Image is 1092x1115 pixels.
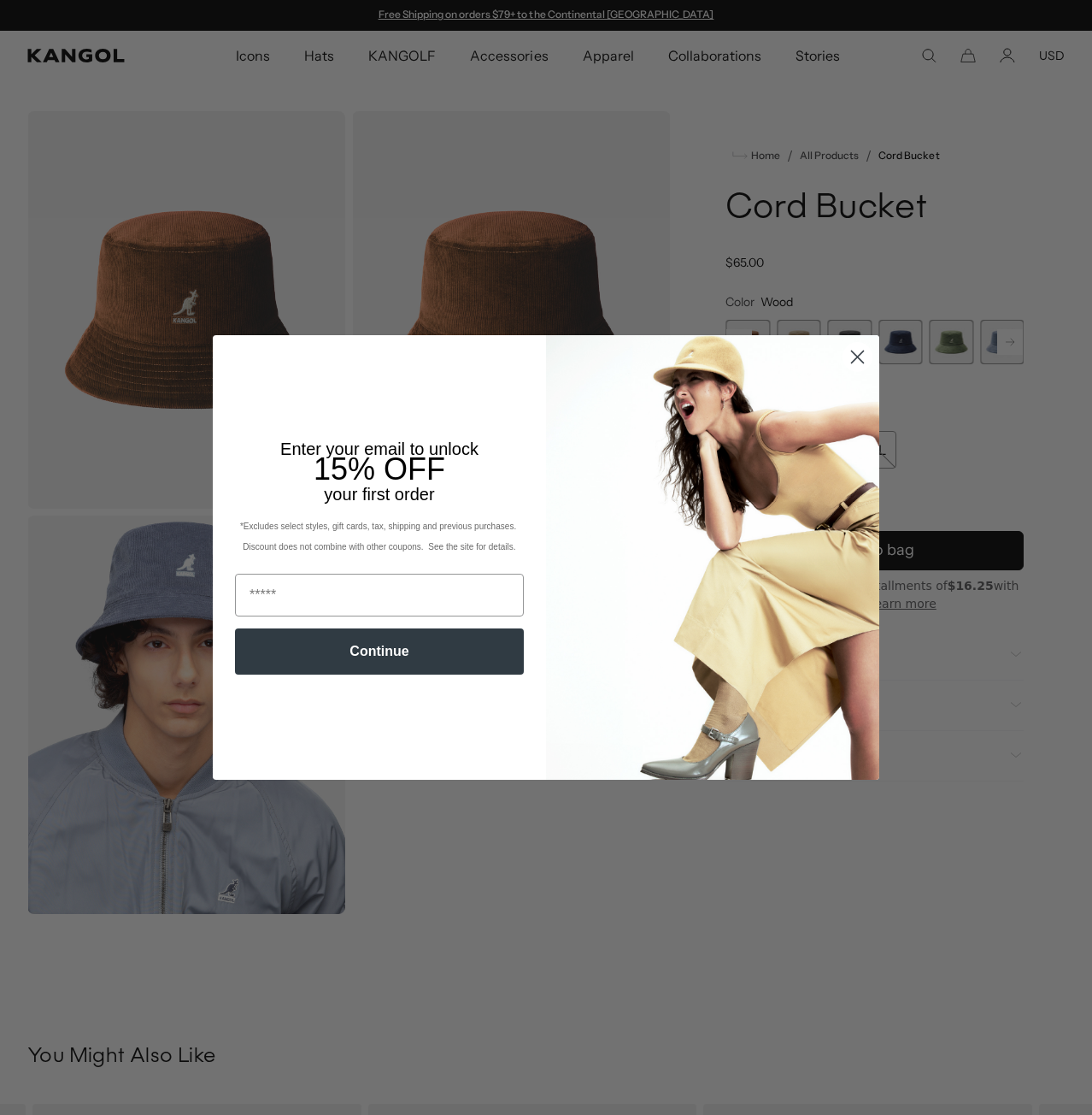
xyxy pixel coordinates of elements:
[324,485,434,504] span: your first order
[546,335,879,780] img: 93be19ad-e773-4382-80b9-c9d740c9197f.jpeg
[235,574,524,616] input: Email
[280,440,478,458] span: Enter your email to unlock
[842,342,872,372] button: Close dialog
[314,451,445,487] span: 15% OFF
[235,628,524,675] button: Continue
[240,522,519,552] span: *Excludes select styles, gift cards, tax, shipping and previous purchases. Discount does not comb...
